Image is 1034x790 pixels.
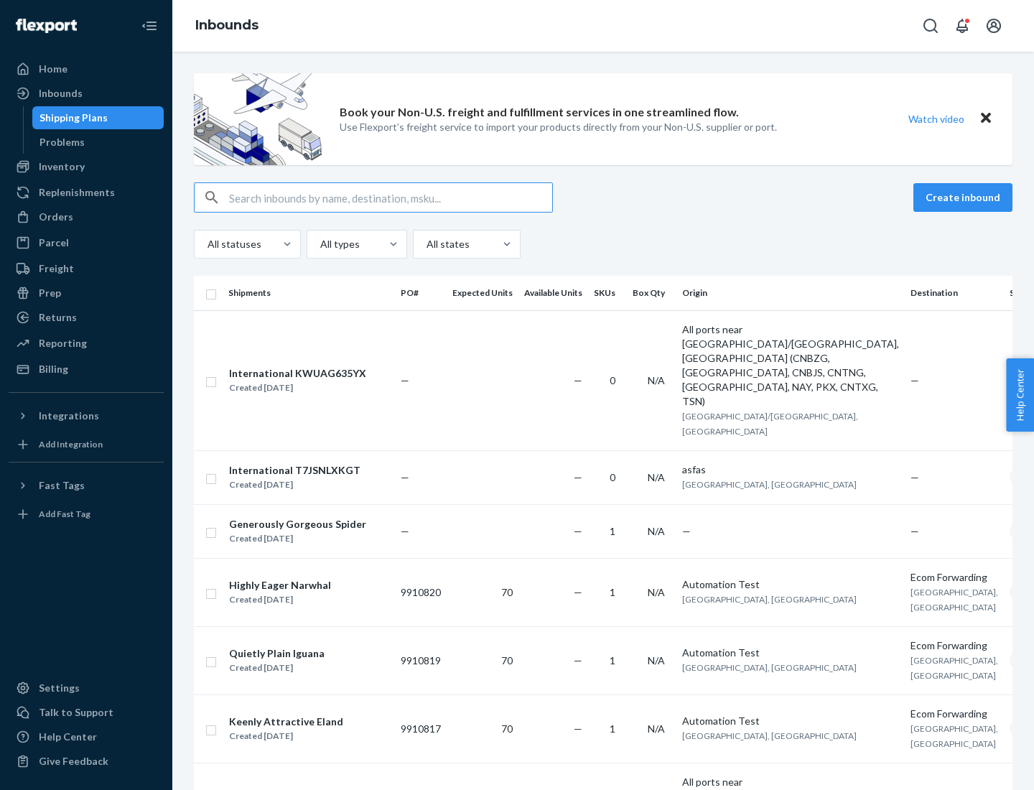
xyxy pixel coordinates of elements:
span: N/A [648,525,665,537]
span: [GEOGRAPHIC_DATA], [GEOGRAPHIC_DATA] [682,594,857,605]
div: Fast Tags [39,478,85,493]
div: Automation Test [682,714,899,728]
span: — [574,586,582,598]
a: Billing [9,358,164,381]
div: Ecom Forwarding [910,638,998,653]
button: Give Feedback [9,750,164,773]
a: Problems [32,131,164,154]
div: Orders [39,210,73,224]
div: Replenishments [39,185,115,200]
span: — [574,471,582,483]
div: Highly Eager Narwhal [229,578,331,592]
span: N/A [648,722,665,735]
a: Inbounds [195,17,258,33]
div: Automation Test [682,646,899,660]
div: Settings [39,681,80,695]
a: Add Integration [9,433,164,456]
span: — [574,525,582,537]
div: Created [DATE] [229,531,366,546]
a: Replenishments [9,181,164,204]
div: Reporting [39,336,87,350]
a: Shipping Plans [32,106,164,129]
a: Home [9,57,164,80]
div: International KWUAG635YX [229,366,366,381]
input: All types [319,237,320,251]
span: — [574,374,582,386]
div: Ecom Forwarding [910,570,998,585]
span: — [910,525,919,537]
th: Shipments [223,276,395,310]
span: N/A [648,374,665,386]
span: — [910,374,919,386]
span: 1 [610,586,615,598]
div: Created [DATE] [229,478,360,492]
span: 70 [501,654,513,666]
span: N/A [648,471,665,483]
div: Help Center [39,730,97,744]
div: Created [DATE] [229,381,366,395]
div: Parcel [39,236,69,250]
span: [GEOGRAPHIC_DATA], [GEOGRAPHIC_DATA] [682,662,857,673]
span: 1 [610,722,615,735]
a: Settings [9,677,164,700]
div: Returns [39,310,77,325]
p: Use Flexport’s freight service to import your products directly from your Non-U.S. supplier or port. [340,120,777,134]
span: 0 [610,374,615,386]
button: Open account menu [979,11,1008,40]
input: All statuses [206,237,208,251]
div: Generously Gorgeous Spider [229,517,366,531]
button: Open notifications [948,11,977,40]
button: Open Search Box [916,11,945,40]
span: — [401,374,409,386]
button: Integrations [9,404,164,427]
span: 70 [501,722,513,735]
div: Freight [39,261,74,276]
span: 70 [501,586,513,598]
div: Created [DATE] [229,592,331,607]
th: Origin [676,276,905,310]
div: All ports near [GEOGRAPHIC_DATA]/[GEOGRAPHIC_DATA], [GEOGRAPHIC_DATA] (CNBZG, [GEOGRAPHIC_DATA], ... [682,322,899,409]
img: Flexport logo [16,19,77,33]
div: International T7JSNLXKGT [229,463,360,478]
div: Inbounds [39,86,83,101]
span: N/A [648,586,665,598]
a: Prep [9,282,164,305]
span: N/A [648,654,665,666]
a: Help Center [9,725,164,748]
span: [GEOGRAPHIC_DATA], [GEOGRAPHIC_DATA] [682,479,857,490]
div: Ecom Forwarding [910,707,998,721]
td: 9910820 [395,558,447,626]
div: Billing [39,362,68,376]
a: Talk to Support [9,701,164,724]
th: Box Qty [627,276,676,310]
td: 9910819 [395,626,447,694]
button: Help Center [1006,358,1034,432]
a: Reporting [9,332,164,355]
button: Watch video [899,108,974,129]
div: Talk to Support [39,705,113,720]
span: 0 [610,471,615,483]
td: 9910817 [395,694,447,763]
span: — [401,471,409,483]
div: Created [DATE] [229,661,325,675]
div: Home [39,62,67,76]
button: Create inbound [913,183,1012,212]
input: All states [425,237,427,251]
a: Returns [9,306,164,329]
div: Automation Test [682,577,899,592]
span: 1 [610,525,615,537]
a: Inbounds [9,82,164,105]
span: — [574,722,582,735]
span: — [682,525,691,537]
input: Search inbounds by name, destination, msku... [229,183,552,212]
th: SKUs [588,276,627,310]
span: [GEOGRAPHIC_DATA], [GEOGRAPHIC_DATA] [682,730,857,741]
a: Orders [9,205,164,228]
th: Expected Units [447,276,518,310]
button: Fast Tags [9,474,164,497]
th: PO# [395,276,447,310]
span: — [574,654,582,666]
div: Give Feedback [39,754,108,768]
div: Prep [39,286,61,300]
div: Created [DATE] [229,729,343,743]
